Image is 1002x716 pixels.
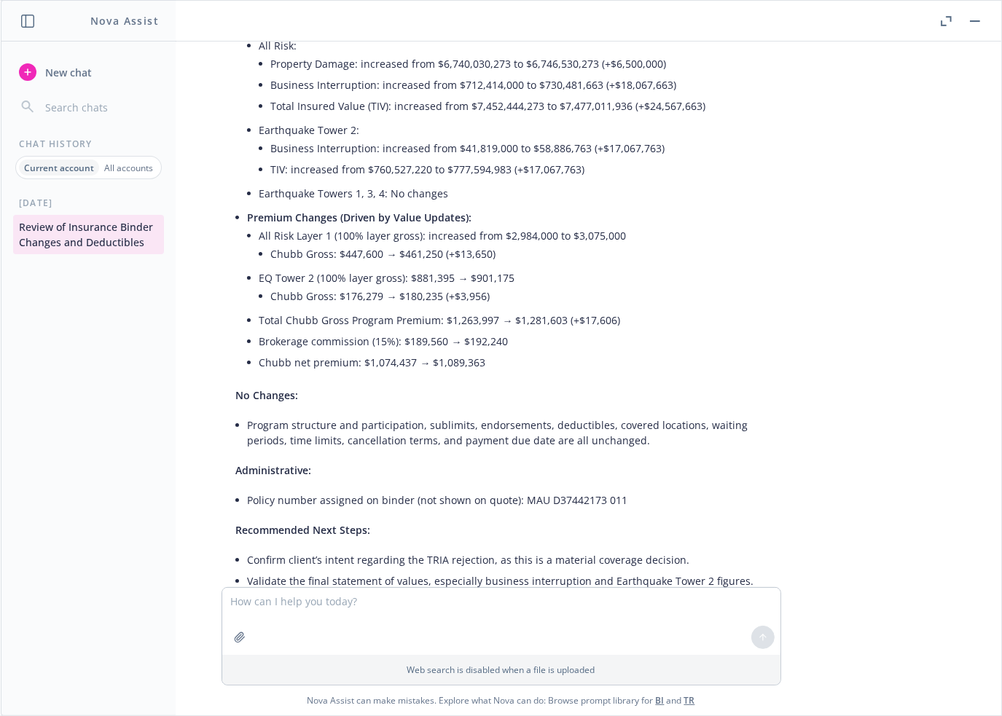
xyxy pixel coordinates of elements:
[259,35,767,119] li: All Risk:
[684,694,695,707] a: TR
[259,225,767,267] li: All Risk Layer 1 (100% layer gross): increased from $2,984,000 to $3,075,000
[24,162,94,174] p: Current account
[259,183,767,204] li: Earthquake Towers 1, 3, 4: No changes
[259,331,767,352] li: Brokerage commission (15%): $189,560 → $192,240
[259,267,767,310] li: EQ Tower 2 (100% layer gross): $881,395 → $901,175
[248,211,472,224] span: Premium Changes (Driven by Value Updates):
[236,463,312,477] span: Administrative:
[13,59,164,85] button: New chat
[248,570,767,591] li: Validate the final statement of values, especially business interruption and Earthquake Tower 2 f...
[259,352,767,373] li: Chubb net premium: $1,074,437 → $1,089,363
[271,138,767,159] li: Business Interruption: increased from $41,819,000 to $58,886,763 (+$17,067,763)
[248,549,767,570] li: Confirm client’s intent regarding the TRIA rejection, as this is a material coverage decision.
[259,119,767,183] li: Earthquake Tower 2:
[271,74,767,95] li: Business Interruption: increased from $712,414,000 to $730,481,663 (+$18,067,663)
[248,414,767,451] li: Program structure and participation, sublimits, endorsements, deductibles, covered locations, wai...
[248,489,767,511] li: Policy number assigned on binder (not shown on quote): MAU D37442173 011
[271,95,767,117] li: Total Insured Value (TIV): increased from $7,452,444,273 to $7,477,011,936 (+$24,567,663)
[259,310,767,331] li: Total Chubb Gross Program Premium: $1,263,997 → $1,281,603 (+$17,606)
[271,53,767,74] li: Property Damage: increased from $6,740,030,273 to $6,746,530,273 (+$6,500,000)
[656,694,665,707] a: BI
[13,215,164,254] button: Review of Insurance Binder Changes and Deductibles
[271,159,767,180] li: TIV: increased from $760,527,220 to $777,594,983 (+$17,067,763)
[42,65,92,80] span: New chat
[271,243,767,264] li: Chubb Gross: $447,600 → $461,250 (+$13,650)
[7,685,995,715] span: Nova Assist can make mistakes. Explore what Nova can do: Browse prompt library for and
[236,523,371,537] span: Recommended Next Steps:
[271,286,767,307] li: Chubb Gross: $176,279 → $180,235 (+$3,956)
[1,197,176,209] div: [DATE]
[104,162,153,174] p: All accounts
[1,138,176,150] div: Chat History
[236,388,299,402] span: No Changes:
[90,13,159,28] h1: Nova Assist
[42,97,158,117] input: Search chats
[231,664,772,676] p: Web search is disabled when a file is uploaded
